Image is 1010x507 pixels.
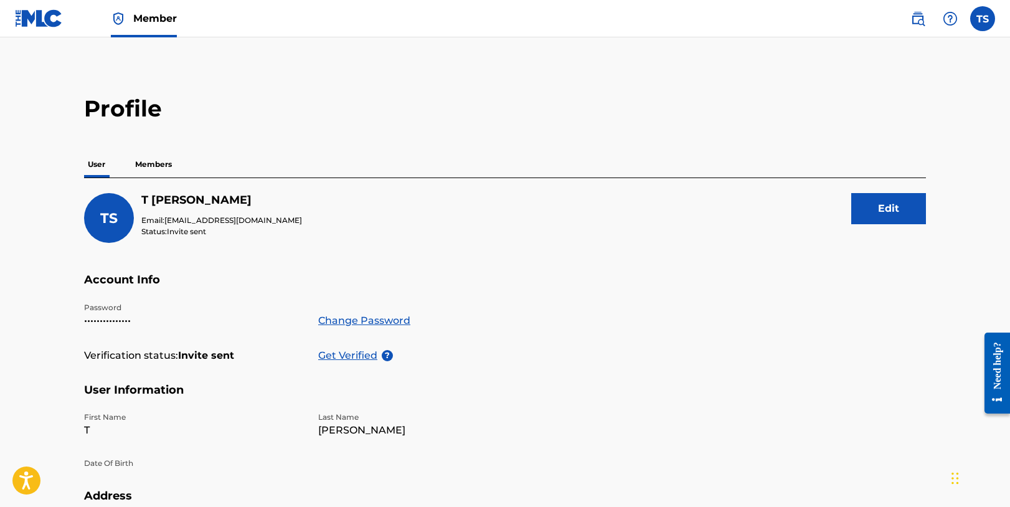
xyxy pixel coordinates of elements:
[318,348,382,363] p: Get Verified
[131,151,176,178] p: Members
[84,458,303,469] p: Date Of Birth
[84,423,303,438] p: T
[382,350,393,361] span: ?
[910,11,925,26] img: search
[84,348,178,363] p: Verification status:
[133,11,177,26] span: Member
[938,6,963,31] div: Help
[318,423,537,438] p: [PERSON_NAME]
[167,227,206,236] span: Invite sent
[100,210,118,227] span: TS
[141,215,302,226] p: Email:
[970,6,995,31] div: User Menu
[318,313,410,328] a: Change Password
[15,9,63,27] img: MLC Logo
[84,302,303,313] p: Password
[951,460,959,497] div: Drag
[84,273,926,302] h5: Account Info
[905,6,930,31] a: Public Search
[111,11,126,26] img: Top Rightsholder
[164,216,302,225] span: [EMAIL_ADDRESS][DOMAIN_NAME]
[318,412,537,423] p: Last Name
[84,412,303,423] p: First Name
[975,320,1010,427] iframe: Resource Center
[84,313,303,328] p: •••••••••••••••
[943,11,958,26] img: help
[948,447,1010,507] iframe: Chat Widget
[84,95,926,123] h2: Profile
[141,193,302,207] h5: T Smith
[851,193,926,224] button: Edit
[178,348,234,363] strong: Invite sent
[84,151,109,178] p: User
[141,226,302,237] p: Status:
[84,383,926,412] h5: User Information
